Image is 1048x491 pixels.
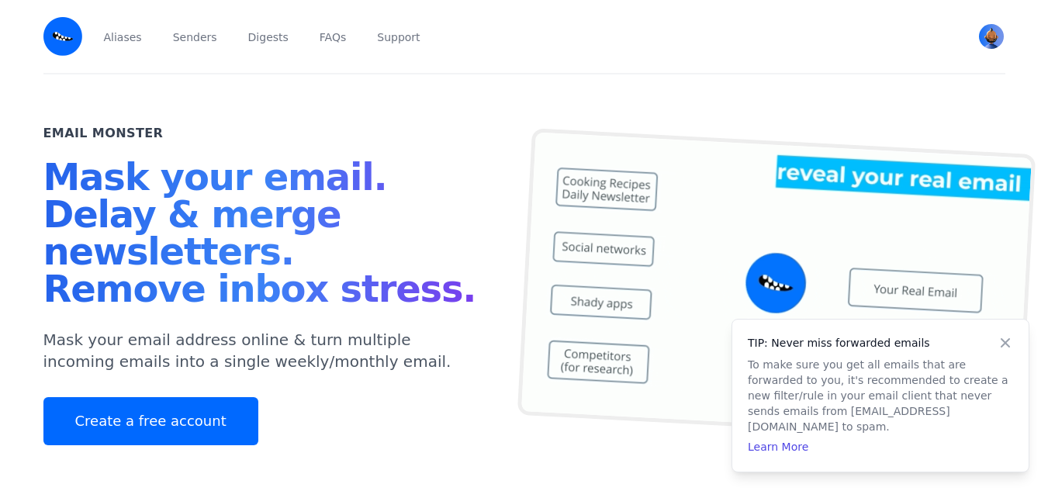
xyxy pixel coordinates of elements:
a: Learn More [748,441,808,453]
img: Email Monster [43,17,82,56]
h2: Email Monster [43,124,164,143]
button: User menu [977,22,1005,50]
img: harrye's Avatar [979,24,1004,49]
a: Create a free account [43,397,258,445]
h4: TIP: Never miss forwarded emails [748,335,1013,351]
p: To make sure you get all emails that are forwarded to you, it's recommended to create a new filte... [748,357,1013,434]
h1: Mask your email. Delay & merge newsletters. Remove inbox stress. [43,158,487,313]
p: Mask your email address online & turn multiple incoming emails into a single weekly/monthly email. [43,329,487,372]
img: temp mail, free temporary mail, Temporary Email [517,128,1035,441]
